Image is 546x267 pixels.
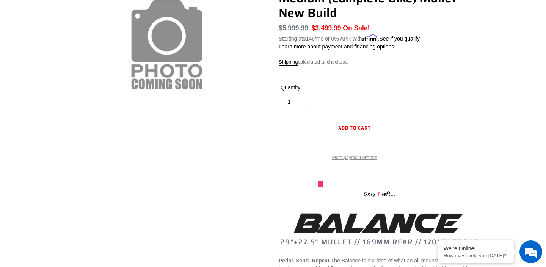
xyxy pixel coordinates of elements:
[279,258,331,264] b: Pedal. Send. Repeat.
[281,154,428,161] a: More payment options
[279,59,298,66] a: Shipping
[281,84,353,92] label: Quantity
[362,34,378,41] span: Affirm
[279,33,420,43] p: Starting at /mo or 0% APR with .
[318,187,440,199] div: Only left...
[279,44,394,50] a: Learn more about payment and financing options
[279,58,480,66] div: calculated at checkout.
[303,36,315,42] span: $146
[444,245,508,251] div: We're Online!
[444,253,508,258] p: How may I help you today?
[279,211,480,246] h2: 29"+27.5" MULLET // 169MM REAR // 170MM FRONT
[375,189,382,199] span: 1
[281,120,428,136] button: Add to cart
[312,24,341,32] span: $3,499.99
[338,124,371,131] span: Add to cart
[279,24,308,32] s: $5,999.99
[343,23,370,33] span: On Sale!
[379,36,420,42] a: See if you qualify - Learn more about Affirm Financing (opens in modal)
